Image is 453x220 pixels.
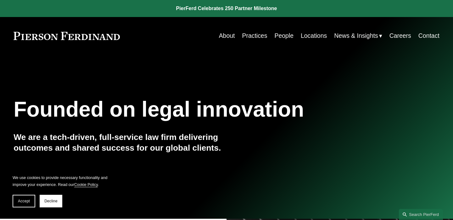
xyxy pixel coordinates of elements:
[13,195,35,207] button: Accept
[219,30,235,42] a: About
[6,168,120,214] section: Cookie banner
[13,174,113,188] p: We use cookies to provide necessary functionality and improve your experience. Read our .
[334,30,378,41] span: News & Insights
[44,199,58,203] span: Decline
[40,195,62,207] button: Decline
[418,30,439,42] a: Contact
[74,182,98,187] a: Cookie Policy
[18,199,30,203] span: Accept
[14,97,368,122] h1: Founded on legal innovation
[274,30,294,42] a: People
[14,132,226,153] h4: We are a tech-driven, full-service law firm delivering outcomes and shared success for our global...
[334,30,382,42] a: folder dropdown
[301,30,327,42] a: Locations
[242,30,267,42] a: Practices
[399,209,443,220] a: Search this site
[389,30,411,42] a: Careers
